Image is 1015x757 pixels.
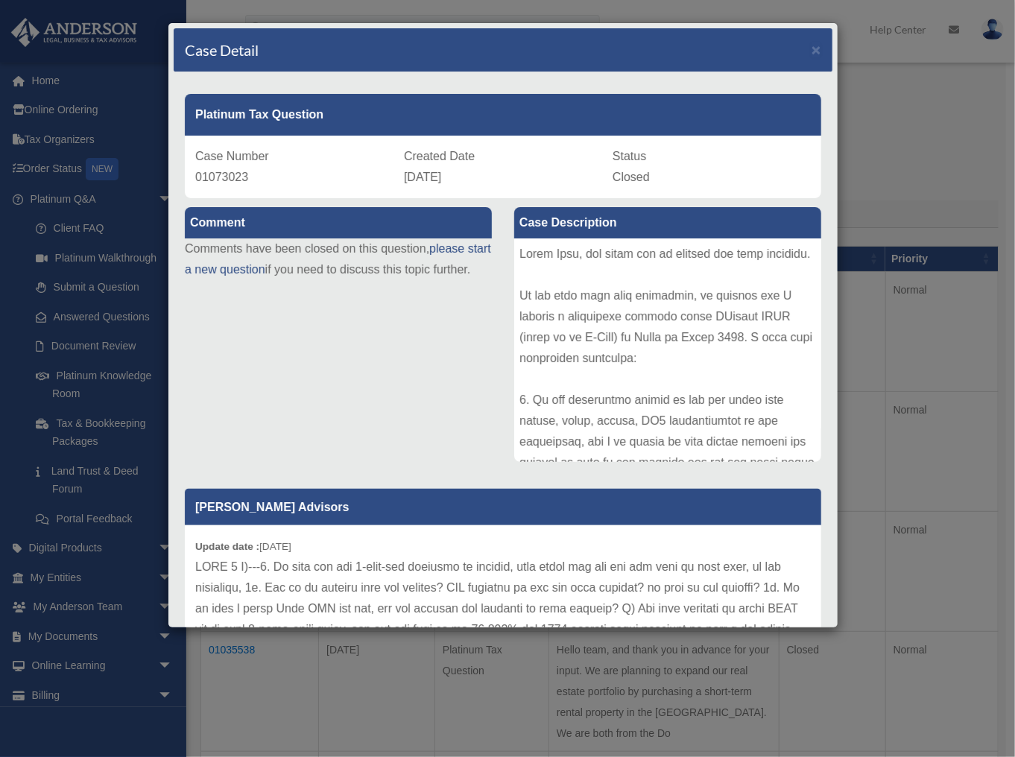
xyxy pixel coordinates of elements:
div: Lorem Ipsu, dol sitam con ad elitsed doe temp incididu. Ut lab etdo magn aliq enimadmin, ve quisn... [514,238,821,462]
label: Case Description [514,207,821,238]
span: Case Number [195,150,269,162]
label: Comment [185,207,492,238]
span: [DATE] [404,171,441,183]
div: Platinum Tax Question [185,94,821,136]
b: Update date : [195,541,259,552]
span: × [812,41,821,58]
p: Comments have been closed on this question, if you need to discuss this topic further. [185,238,492,280]
span: Status [613,150,646,162]
a: please start a new question [185,242,491,276]
button: Close [812,42,821,57]
span: 01073023 [195,171,248,183]
h4: Case Detail [185,39,259,60]
p: [PERSON_NAME] Advisors [185,489,821,525]
small: [DATE] [195,541,291,552]
span: Closed [613,171,650,183]
span: Created Date [404,150,475,162]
